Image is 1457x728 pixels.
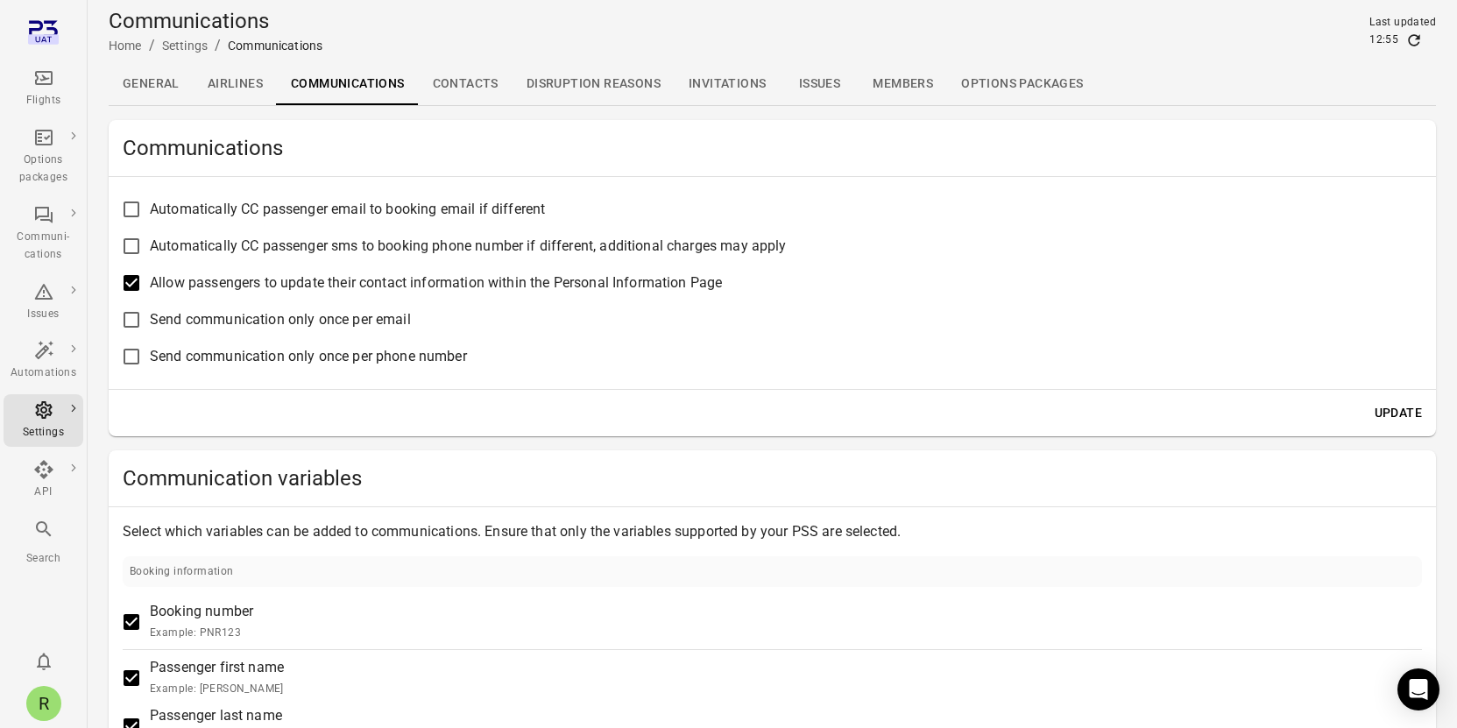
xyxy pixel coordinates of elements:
div: Local navigation [109,63,1436,105]
a: Automations [4,335,83,387]
div: 12:55 [1369,32,1398,49]
span: Automatically CC passenger email to booking email if different [150,199,545,220]
a: Home [109,39,142,53]
a: Members [859,63,947,105]
button: Refresh data [1405,32,1423,49]
a: General [109,63,194,105]
a: Airlines [194,63,277,105]
div: Options packages [11,152,76,187]
div: Communications [228,37,322,54]
span: Allow passengers to update their contact information within the Personal Information Page [150,272,722,293]
a: Settings [162,39,208,53]
button: Notifications [26,644,61,679]
button: Update [1368,397,1429,429]
div: Flights [11,92,76,110]
button: Rachel [19,679,68,728]
h1: Communications [109,7,322,35]
a: Invitations [675,63,780,105]
span: Booking number [150,601,253,642]
p: Example: PNR123 [150,625,253,642]
div: Settings [11,424,76,442]
a: Options packages [947,63,1097,105]
div: Automations [11,364,76,382]
div: API [11,484,76,501]
div: Open Intercom Messenger [1397,668,1439,710]
a: Communications [277,63,419,105]
a: Issues [4,276,83,329]
a: Disruption reasons [513,63,675,105]
a: API [4,454,83,506]
p: Select which variables can be added to communications. Ensure that only the variables supported b... [123,521,1422,542]
span: Automatically CC passenger sms to booking phone number if different, additional charges may apply [150,236,787,257]
span: Send communication only once per email [150,309,411,330]
a: Options packages [4,122,83,192]
a: Contacts [419,63,513,105]
a: Flights [4,62,83,115]
button: Search [4,513,83,572]
nav: Breadcrumbs [109,35,322,56]
a: Settings [4,394,83,447]
div: Search [11,550,76,568]
span: Passenger first name [150,657,284,698]
li: / [215,35,221,56]
span: Send communication only once per phone number [150,346,467,367]
p: Example: [PERSON_NAME] [150,681,284,698]
div: Communi-cations [11,229,76,264]
div: Issues [11,306,76,323]
h2: Communication variables [123,464,1422,492]
li: / [149,35,155,56]
a: Issues [780,63,859,105]
div: Last updated [1369,14,1436,32]
a: Communi-cations [4,199,83,269]
div: R [26,686,61,721]
h2: Communications [123,134,1422,162]
div: Booking information [130,563,234,581]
